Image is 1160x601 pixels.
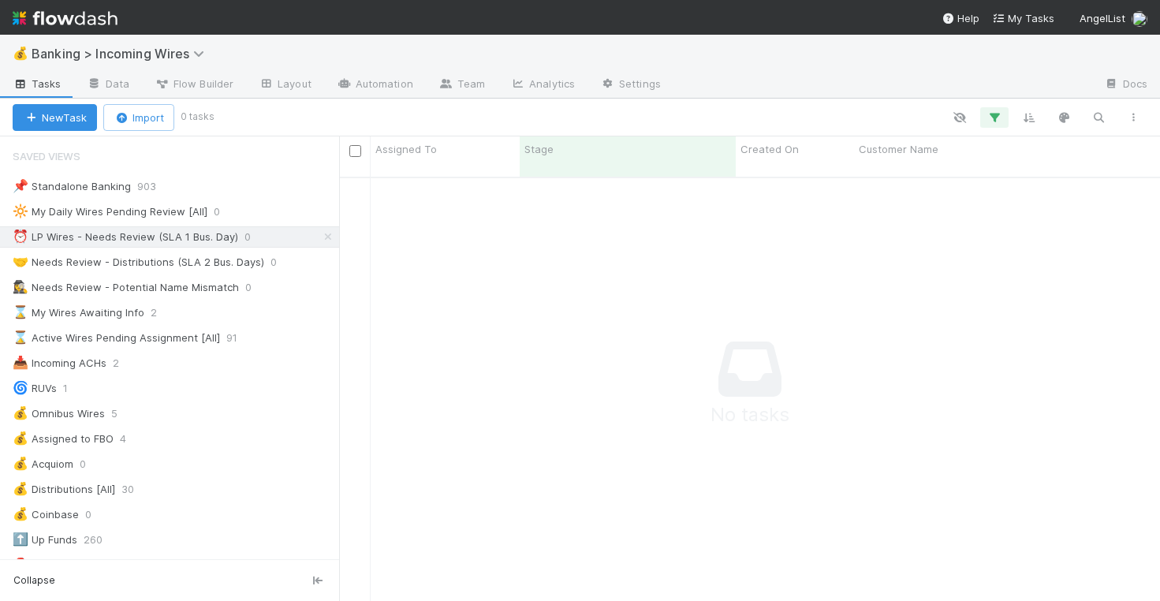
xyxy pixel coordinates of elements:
[13,555,99,575] div: Unassignable
[13,454,73,474] div: Acquiom
[13,204,28,218] span: 🔆
[103,104,174,131] button: Import
[13,303,144,323] div: My Wires Awaiting Info
[13,429,114,449] div: Assigned to FBO
[324,73,426,98] a: Automation
[740,141,799,157] span: Created On
[121,480,150,499] span: 30
[13,482,28,495] span: 💰
[13,330,28,344] span: ⌛
[245,278,267,297] span: 0
[13,76,62,91] span: Tasks
[498,73,587,98] a: Analytics
[13,558,28,571] span: ❓
[74,73,142,98] a: Data
[113,353,135,373] span: 2
[246,73,324,98] a: Layout
[13,507,28,521] span: 💰
[942,10,979,26] div: Help
[13,47,28,60] span: 💰
[13,305,28,319] span: ⌛
[80,454,102,474] span: 0
[13,140,80,172] span: Saved Views
[349,145,361,157] input: Toggle All Rows Selected
[270,252,293,272] span: 0
[13,202,207,222] div: My Daily Wires Pending Review [All]
[120,429,142,449] span: 4
[84,530,118,550] span: 260
[13,404,105,424] div: Omnibus Wires
[992,10,1054,26] a: My Tasks
[1080,12,1125,24] span: AngelList
[375,141,437,157] span: Assigned To
[13,227,238,247] div: LP Wires - Needs Review (SLA 1 Bus. Day)
[151,303,173,323] span: 2
[1091,73,1160,98] a: Docs
[859,141,938,157] span: Customer Name
[13,328,220,348] div: Active Wires Pending Assignment [All]
[13,480,115,499] div: Distributions [All]
[155,76,233,91] span: Flow Builder
[142,73,246,98] a: Flow Builder
[992,12,1054,24] span: My Tasks
[1132,11,1147,27] img: avatar_eacbd5bb-7590-4455-a9e9-12dcb5674423.png
[426,73,498,98] a: Team
[13,530,77,550] div: Up Funds
[226,328,253,348] span: 91
[13,230,28,243] span: ⏰
[13,252,264,272] div: Needs Review - Distributions (SLA 2 Bus. Days)
[13,431,28,445] span: 💰
[244,227,267,247] span: 0
[13,5,117,32] img: logo-inverted-e16ddd16eac7371096b0.svg
[32,46,212,62] span: Banking > Incoming Wires
[13,573,55,588] span: Collapse
[111,404,133,424] span: 5
[13,505,79,524] div: Coinbase
[181,110,214,124] small: 0 tasks
[524,141,554,157] span: Stage
[214,202,236,222] span: 0
[137,177,172,196] span: 903
[13,177,131,196] div: Standalone Banking
[13,353,106,373] div: Incoming ACHs
[13,381,28,394] span: 🌀
[13,356,28,369] span: 📥
[13,532,28,546] span: ⬆️
[13,406,28,420] span: 💰
[13,280,28,293] span: 🕵️‍♀️
[13,379,57,398] div: RUVs
[85,505,107,524] span: 0
[13,179,28,192] span: 📌
[13,255,28,268] span: 🤝
[13,104,97,131] button: NewTask
[105,555,127,575] span: 9
[587,73,673,98] a: Settings
[63,379,84,398] span: 1
[13,278,239,297] div: Needs Review - Potential Name Mismatch
[13,457,28,470] span: 💰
